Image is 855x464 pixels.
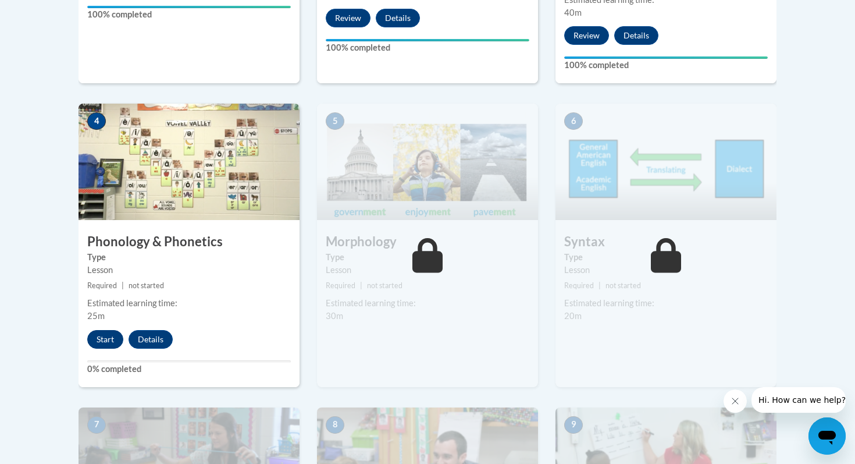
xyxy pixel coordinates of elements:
span: not started [129,281,164,290]
div: Your progress [326,39,529,41]
button: Review [326,9,370,27]
h3: Syntax [555,233,776,251]
span: | [122,281,124,290]
span: | [598,281,601,290]
label: 100% completed [326,41,529,54]
img: Course Image [317,104,538,220]
span: not started [605,281,641,290]
div: Estimated learning time: [564,297,768,310]
span: 7 [87,416,106,434]
img: Course Image [555,104,776,220]
h3: Morphology [317,233,538,251]
span: Required [564,281,594,290]
label: Type [326,251,529,264]
span: Required [326,281,355,290]
div: Estimated learning time: [87,297,291,310]
label: 100% completed [87,8,291,21]
div: Lesson [326,264,529,277]
button: Details [614,26,658,45]
button: Details [129,330,173,349]
span: 4 [87,112,106,130]
span: 8 [326,416,344,434]
iframe: Button to launch messaging window [808,417,846,455]
div: Your progress [564,56,768,59]
div: Estimated learning time: [326,297,529,310]
span: 6 [564,112,583,130]
div: Lesson [87,264,291,277]
iframe: Close message [724,389,747,413]
span: | [360,281,362,290]
img: Course Image [79,104,300,220]
div: Lesson [564,264,768,277]
span: 30m [326,311,343,321]
label: 0% completed [87,363,291,376]
button: Review [564,26,609,45]
h3: Phonology & Phonetics [79,233,300,251]
iframe: Message from company [751,387,846,413]
span: 25m [87,311,105,321]
button: Start [87,330,123,349]
span: 5 [326,112,344,130]
label: 100% completed [564,59,768,72]
span: 20m [564,311,582,321]
span: Required [87,281,117,290]
span: not started [367,281,402,290]
div: Your progress [87,6,291,8]
button: Details [376,9,420,27]
label: Type [87,251,291,264]
span: 40m [564,8,582,17]
label: Type [564,251,768,264]
span: 9 [564,416,583,434]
